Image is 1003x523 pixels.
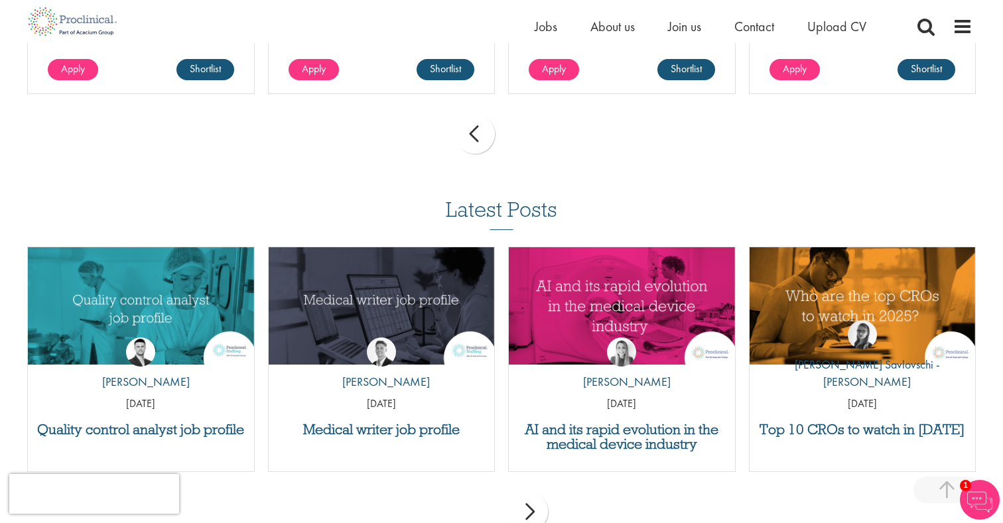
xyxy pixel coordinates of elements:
[756,422,969,437] a: Top 10 CROs to watch in [DATE]
[275,422,488,437] a: Medical writer job profile
[417,59,474,80] a: Shortlist
[769,59,820,80] a: Apply
[898,59,955,80] a: Shortlist
[126,337,155,367] img: Joshua Godden
[9,474,179,514] iframe: reCAPTCHA
[750,247,976,365] a: Link to a post
[289,59,339,80] a: Apply
[750,247,976,365] img: Top 10 CROs 2025 | Proclinical
[302,62,326,76] span: Apply
[509,247,735,365] img: AI and Its Impact on the Medical Device Industry | Proclinical
[509,247,735,365] a: Link to a post
[269,247,495,365] img: Medical writer job profile
[176,59,234,80] a: Shortlist
[332,373,430,390] p: [PERSON_NAME]
[542,62,566,76] span: Apply
[367,337,396,367] img: George Watson
[509,396,735,412] p: [DATE]
[332,337,430,397] a: George Watson [PERSON_NAME]
[734,18,774,35] a: Contact
[807,18,866,35] a: Upload CV
[455,114,495,154] div: prev
[668,18,701,35] a: Join us
[783,62,807,76] span: Apply
[28,247,254,365] img: quality control analyst job profile
[61,62,85,76] span: Apply
[960,480,971,491] span: 1
[590,18,635,35] a: About us
[607,337,636,367] img: Hannah Burke
[28,396,254,412] p: [DATE]
[269,396,495,412] p: [DATE]
[28,247,254,365] a: Link to a post
[269,247,495,365] a: Link to a post
[92,373,190,390] p: [PERSON_NAME]
[960,480,1000,520] img: Chatbot
[848,320,877,349] img: Theodora Savlovschi - Wicks
[573,337,671,397] a: Hannah Burke [PERSON_NAME]
[48,59,98,80] a: Apply
[573,373,671,390] p: [PERSON_NAME]
[750,356,976,390] p: [PERSON_NAME] Savlovschi - [PERSON_NAME]
[750,320,976,396] a: Theodora Savlovschi - Wicks [PERSON_NAME] Savlovschi - [PERSON_NAME]
[657,59,715,80] a: Shortlist
[535,18,557,35] a: Jobs
[34,422,247,437] a: Quality control analyst job profile
[750,396,976,412] p: [DATE]
[529,59,579,80] a: Apply
[446,198,557,230] h3: Latest Posts
[92,337,190,397] a: Joshua Godden [PERSON_NAME]
[515,422,728,451] a: AI and its rapid evolution in the medical device industry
